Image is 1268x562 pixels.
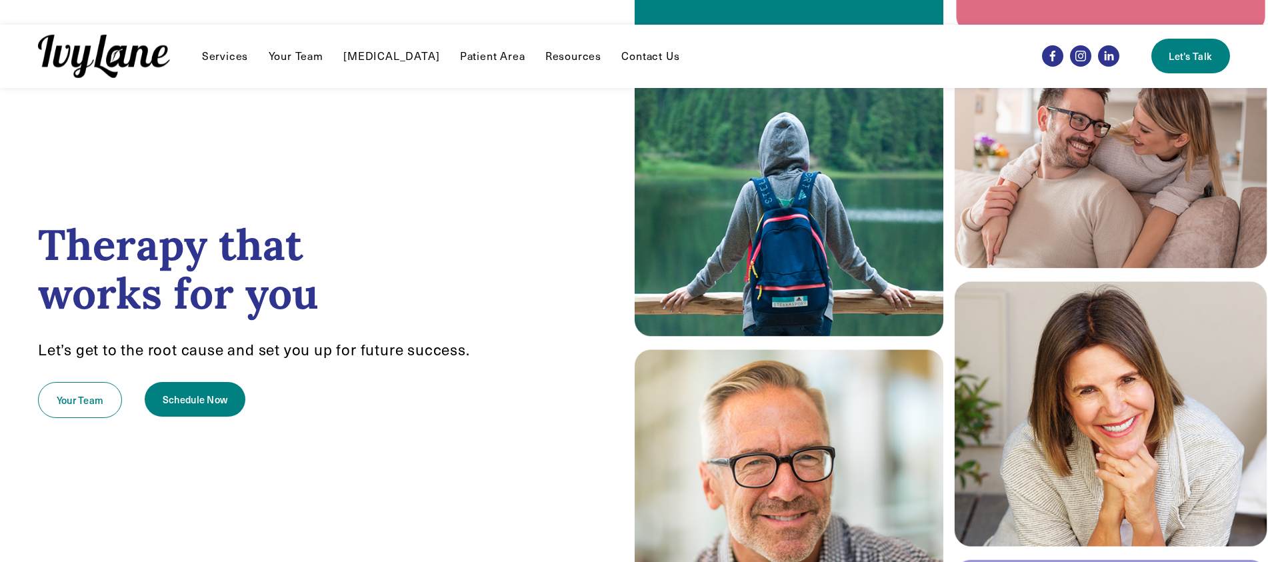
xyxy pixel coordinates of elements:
strong: Therapy that works for you [38,217,319,321]
a: Instagram [1070,45,1091,67]
a: Facebook [1042,45,1063,67]
a: folder dropdown [202,48,248,64]
a: LinkedIn [1098,45,1119,67]
span: Services [202,49,248,63]
a: Patient Area [460,48,525,64]
a: Schedule Now [145,382,245,417]
a: Your Team [269,48,323,64]
a: Let's Talk [1151,39,1230,73]
span: Resources [545,49,601,63]
a: folder dropdown [545,48,601,64]
img: Ivy Lane Counseling &mdash; Therapy that works for you [38,35,170,78]
a: Your Team [38,382,122,418]
a: Contact Us [621,48,679,64]
span: Let’s get to the root cause and set you up for future success. [38,339,470,359]
a: [MEDICAL_DATA] [343,48,439,64]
